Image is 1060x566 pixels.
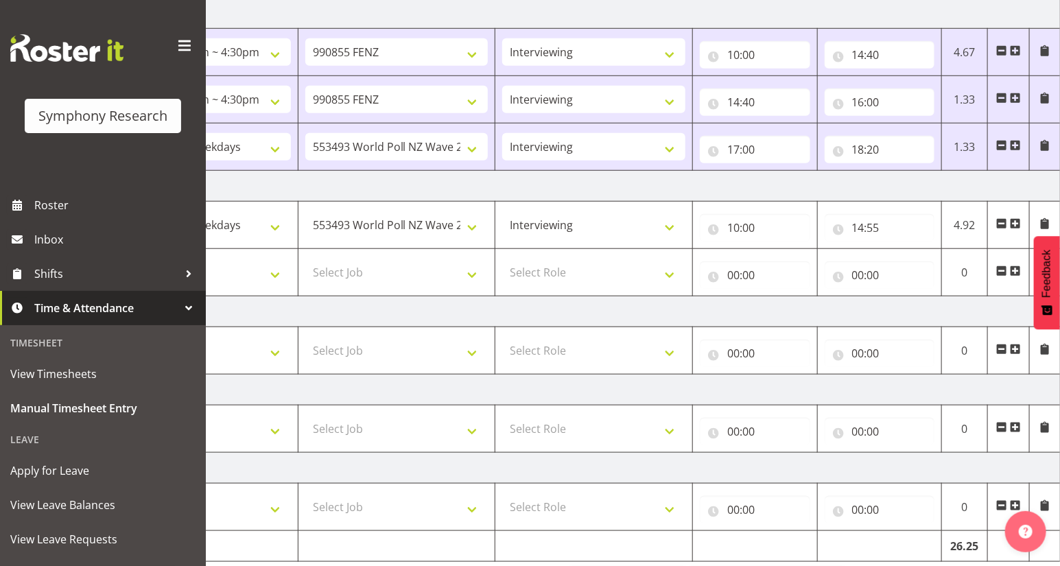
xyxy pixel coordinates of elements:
[700,41,810,69] input: Click to select...
[10,364,196,384] span: View Timesheets
[942,327,988,375] td: 0
[700,89,810,116] input: Click to select...
[34,298,178,318] span: Time & Attendance
[34,263,178,284] span: Shifts
[825,136,935,163] input: Click to select...
[700,418,810,445] input: Click to select...
[942,123,988,171] td: 1.33
[3,329,202,357] div: Timesheet
[3,425,202,453] div: Leave
[10,495,196,515] span: View Leave Balances
[10,529,196,550] span: View Leave Requests
[825,418,935,445] input: Click to select...
[942,531,988,562] td: 26.25
[10,34,123,62] img: Rosterit website logo
[700,496,810,523] input: Click to select...
[1019,525,1033,539] img: help-xxl-2.png
[942,249,988,296] td: 0
[700,340,810,367] input: Click to select...
[700,214,810,241] input: Click to select...
[10,460,196,481] span: Apply for Leave
[825,41,935,69] input: Click to select...
[10,398,196,418] span: Manual Timesheet Entry
[1034,236,1060,329] button: Feedback - Show survey
[825,496,935,523] input: Click to select...
[700,136,810,163] input: Click to select...
[942,405,988,453] td: 0
[3,357,202,391] a: View Timesheets
[942,29,988,76] td: 4.67
[825,340,935,367] input: Click to select...
[3,391,202,425] a: Manual Timesheet Entry
[34,229,199,250] span: Inbox
[942,202,988,249] td: 4.92
[700,261,810,289] input: Click to select...
[942,484,988,531] td: 0
[825,89,935,116] input: Click to select...
[942,76,988,123] td: 1.33
[825,261,935,289] input: Click to select...
[3,522,202,556] a: View Leave Requests
[3,488,202,522] a: View Leave Balances
[38,106,167,126] div: Symphony Research
[1041,250,1053,298] span: Feedback
[825,214,935,241] input: Click to select...
[34,195,199,215] span: Roster
[3,453,202,488] a: Apply for Leave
